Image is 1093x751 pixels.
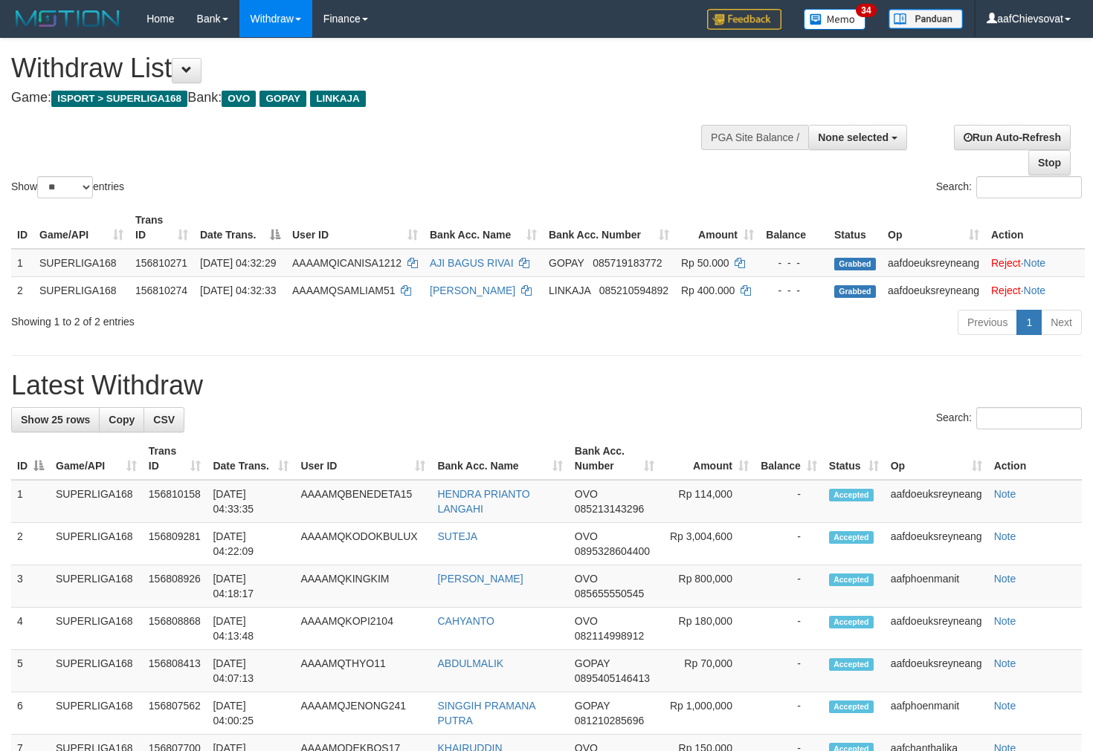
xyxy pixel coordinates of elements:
span: Copy 085213143296 to clipboard [575,503,644,515]
td: AAAAMQKOPI2104 [294,608,431,650]
span: Accepted [829,489,874,501]
span: GOPAY [575,700,610,712]
td: Rp 1,000,000 [660,692,755,735]
span: LINKAJA [310,91,366,107]
th: Action [988,438,1082,480]
td: · [985,249,1085,277]
select: Showentries [37,176,93,198]
td: aafphoenmanit [885,565,988,608]
td: aafdoeuksreyneang [885,650,988,692]
div: - - - [766,256,822,270]
a: AJI BAGUS RIVAI [430,257,514,269]
div: - - - [766,283,822,298]
span: CSV [153,414,175,426]
img: Feedback.jpg [707,9,781,30]
td: Rp 70,000 [660,650,755,692]
a: Reject [991,285,1021,296]
td: [DATE] 04:07:13 [207,650,294,692]
span: Copy 0895328604400 to clipboard [575,545,650,557]
img: panduan.png [889,9,963,29]
div: Showing 1 to 2 of 2 entries [11,308,445,329]
a: ABDULMALIK [437,657,503,669]
td: SUPERLIGA168 [50,480,143,523]
td: AAAAMQKINGKIM [294,565,431,608]
td: aafdoeuksreyneang [885,608,988,650]
img: MOTION_logo.png [11,7,124,30]
td: 2 [11,276,33,304]
th: Bank Acc. Name: activate to sort column ascending [424,207,543,249]
td: 156807562 [143,692,207,735]
span: Copy 085210594892 to clipboard [599,285,668,296]
img: Button%20Memo.svg [804,9,866,30]
td: 156809281 [143,523,207,565]
th: Bank Acc. Number: activate to sort column ascending [543,207,675,249]
span: Rp 400.000 [681,285,735,296]
a: Next [1041,310,1082,335]
h4: Game: Bank: [11,91,714,105]
a: Note [994,615,1016,627]
th: Trans ID: activate to sort column ascending [129,207,194,249]
input: Search: [976,407,1082,429]
td: 6 [11,692,50,735]
span: Accepted [829,616,874,628]
a: CSV [144,407,184,432]
label: Search: [936,407,1082,429]
th: Bank Acc. Name: activate to sort column ascending [431,438,568,480]
span: 156810274 [135,285,187,296]
th: Trans ID: activate to sort column ascending [143,438,207,480]
td: [DATE] 04:33:35 [207,480,294,523]
th: Balance: activate to sort column ascending [755,438,823,480]
td: - [755,480,823,523]
td: - [755,565,823,608]
input: Search: [976,176,1082,198]
h1: Withdraw List [11,53,714,83]
a: Note [1024,285,1046,296]
label: Search: [936,176,1082,198]
td: - [755,692,823,735]
a: Note [994,530,1016,542]
td: SUPERLIGA168 [50,565,143,608]
a: [PERSON_NAME] [437,573,523,585]
span: AAAAMQICANISA1212 [292,257,402,269]
td: - [755,523,823,565]
a: [PERSON_NAME] [430,285,515,296]
a: CAHYANTO [437,615,494,627]
a: Show 25 rows [11,407,100,432]
span: Copy 081210285696 to clipboard [575,715,644,726]
td: aafphoenmanit [885,692,988,735]
th: Op: activate to sort column ascending [882,207,985,249]
td: 156808926 [143,565,207,608]
span: OVO [575,530,598,542]
span: 34 [856,4,876,17]
td: [DATE] 04:00:25 [207,692,294,735]
a: 1 [1016,310,1042,335]
span: Copy [109,414,135,426]
span: Copy 0895405146413 to clipboard [575,672,650,684]
td: [DATE] 04:13:48 [207,608,294,650]
th: User ID: activate to sort column ascending [294,438,431,480]
th: Amount: activate to sort column ascending [660,438,755,480]
th: User ID: activate to sort column ascending [286,207,424,249]
button: None selected [808,125,907,150]
span: Accepted [829,658,874,671]
a: Reject [991,257,1021,269]
td: AAAAMQKODOKBULUX [294,523,431,565]
td: Rp 180,000 [660,608,755,650]
a: Stop [1028,150,1071,175]
span: OVO [575,615,598,627]
span: OVO [222,91,256,107]
div: PGA Site Balance / [701,125,808,150]
th: Action [985,207,1085,249]
th: Bank Acc. Number: activate to sort column ascending [569,438,660,480]
td: 1 [11,249,33,277]
td: 156808868 [143,608,207,650]
a: Note [1024,257,1046,269]
td: 2 [11,523,50,565]
th: Date Trans.: activate to sort column descending [194,207,286,249]
a: Previous [958,310,1017,335]
td: SUPERLIGA168 [50,608,143,650]
td: - [755,608,823,650]
span: Copy 085719183772 to clipboard [593,257,662,269]
a: Note [994,700,1016,712]
span: Copy 082114998912 to clipboard [575,630,644,642]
